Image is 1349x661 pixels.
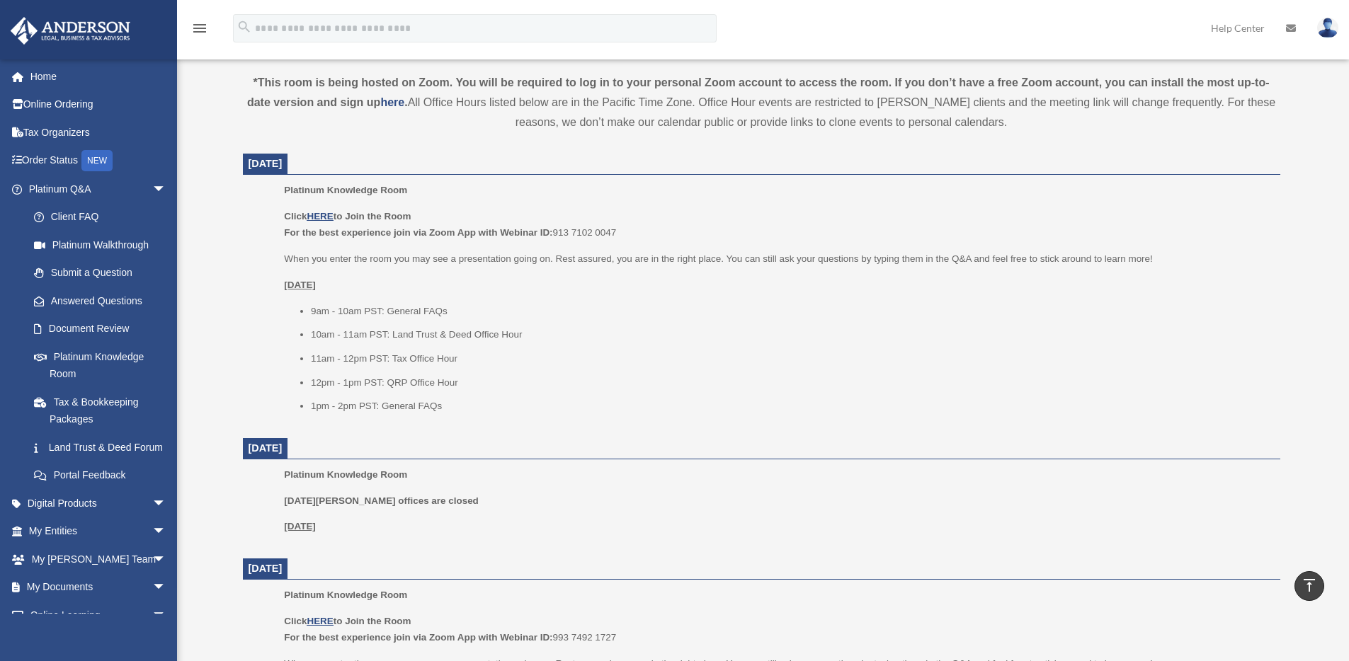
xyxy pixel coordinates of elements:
i: search [237,19,252,35]
img: User Pic [1317,18,1338,38]
a: Tax & Bookkeeping Packages [20,388,188,433]
span: Platinum Knowledge Room [284,185,407,195]
span: arrow_drop_down [152,489,181,518]
a: Platinum Knowledge Room [20,343,181,388]
a: My Documentsarrow_drop_down [10,573,188,602]
u: [DATE] [284,280,316,290]
p: 993 7492 1727 [284,613,1270,646]
a: vertical_align_top [1294,571,1324,601]
div: NEW [81,150,113,171]
span: arrow_drop_down [152,175,181,204]
u: [DATE] [284,521,316,531]
a: Online Learningarrow_drop_down [10,601,188,629]
li: 10am - 11am PST: Land Trust & Deed Office Hour [311,326,1270,343]
p: 913 7102 0047 [284,208,1270,241]
a: Platinum Q&Aarrow_drop_down [10,175,188,203]
b: For the best experience join via Zoom App with Webinar ID: [284,632,552,643]
span: arrow_drop_down [152,545,181,574]
a: Order StatusNEW [10,146,188,176]
i: menu [191,20,208,37]
img: Anderson Advisors Platinum Portal [6,17,135,45]
a: Online Ordering [10,91,188,119]
span: Platinum Knowledge Room [284,469,407,480]
a: Platinum Walkthrough [20,231,188,259]
a: My [PERSON_NAME] Teamarrow_drop_down [10,545,188,573]
li: 11am - 12pm PST: Tax Office Hour [311,350,1270,367]
strong: . [404,96,407,108]
li: 12pm - 1pm PST: QRP Office Hour [311,374,1270,391]
b: Click to Join the Room [284,211,411,222]
span: arrow_drop_down [152,517,181,546]
a: Document Review [20,315,188,343]
a: Submit a Question [20,259,188,287]
a: Answered Questions [20,287,188,315]
b: [DATE][PERSON_NAME] offices are closed [284,495,479,506]
span: [DATE] [249,563,283,574]
a: HERE [307,211,333,222]
a: here [380,96,404,108]
span: [DATE] [249,442,283,454]
a: Portal Feedback [20,461,188,490]
li: 1pm - 2pm PST: General FAQs [311,398,1270,415]
li: 9am - 10am PST: General FAQs [311,303,1270,320]
a: Land Trust & Deed Forum [20,433,188,461]
a: menu [191,25,208,37]
a: Home [10,62,188,91]
a: Digital Productsarrow_drop_down [10,489,188,517]
span: arrow_drop_down [152,573,181,602]
span: arrow_drop_down [152,601,181,630]
i: vertical_align_top [1301,577,1318,594]
a: Client FAQ [20,203,188,231]
b: For the best experience join via Zoom App with Webinar ID: [284,227,552,238]
p: When you enter the room you may see a presentation going on. Rest assured, you are in the right p... [284,251,1270,268]
a: Tax Organizers [10,118,188,146]
span: Platinum Knowledge Room [284,590,407,600]
strong: *This room is being hosted on Zoom. You will be required to log in to your personal Zoom account ... [247,76,1270,108]
span: [DATE] [249,158,283,169]
div: All Office Hours listed below are in the Pacific Time Zone. Office Hour events are restricted to ... [243,73,1280,132]
a: My Entitiesarrow_drop_down [10,517,188,546]
a: HERE [307,616,333,626]
b: Click to Join the Room [284,616,411,626]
